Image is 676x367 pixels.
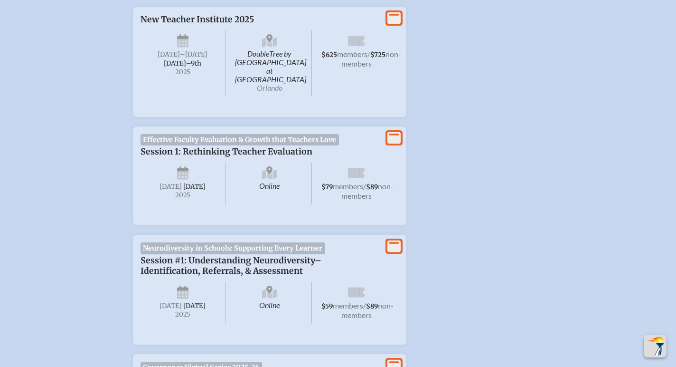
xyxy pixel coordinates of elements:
span: [DATE] [183,302,206,310]
span: $89 [366,183,378,191]
button: Scroll Top [644,335,667,357]
span: 2025 [148,311,217,318]
span: Neurodiversity in Schools: Supporting Every Learner [141,242,325,254]
span: 2025 [148,68,217,76]
span: –[DATE] [180,50,207,58]
span: [DATE] [160,183,182,191]
span: [DATE] [160,302,182,310]
span: Orlando [257,83,282,92]
span: / [367,49,370,58]
span: Session 1: Rethinking Teacher Evaluation [141,146,312,157]
span: New Teacher Institute 2025 [141,14,254,25]
span: members [333,301,363,310]
span: $625 [321,51,337,59]
span: members [333,182,363,191]
span: / [363,182,366,191]
span: [DATE]–⁠9th [164,59,201,68]
span: [DATE] [183,183,206,191]
span: Effective Faculty Evaluation & Growth that Teachers Love [141,134,339,145]
span: members [337,49,367,58]
span: Online [227,282,312,324]
span: $79 [321,183,333,191]
span: non-members [341,182,394,200]
span: $89 [366,302,378,310]
span: $725 [370,51,385,59]
span: [DATE] [158,50,180,58]
span: non-members [341,49,402,68]
span: / [363,301,366,310]
img: To the top [646,337,665,356]
span: non-members [341,301,394,319]
span: Online [227,163,312,204]
span: DoubleTree by [GEOGRAPHIC_DATA] at [GEOGRAPHIC_DATA] [227,30,312,96]
span: Session #1: Understanding Neurodiversity–Identification, Referrals, & Assessment [141,255,321,276]
span: $59 [321,302,333,310]
span: 2025 [148,192,217,199]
